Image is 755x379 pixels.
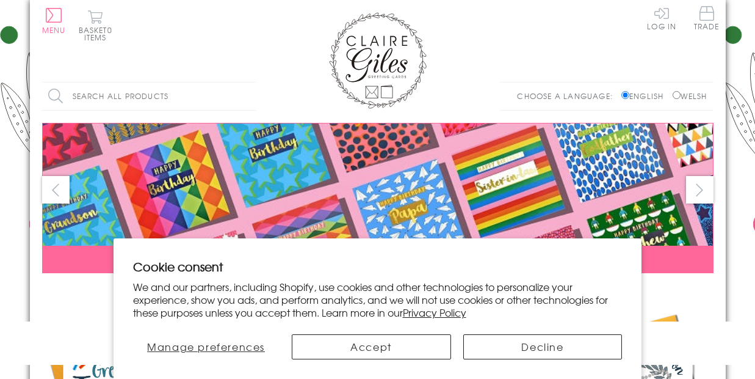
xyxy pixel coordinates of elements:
[647,6,676,30] a: Log In
[517,90,619,101] p: Choose a language:
[244,83,256,110] input: Search
[329,12,427,109] img: Claire Giles Greetings Cards
[42,24,66,35] span: Menu
[79,10,112,41] button: Basket0 items
[42,176,70,204] button: prev
[133,281,623,318] p: We and our partners, including Shopify, use cookies and other technologies to personalize your ex...
[403,305,466,320] a: Privacy Policy
[84,24,112,43] span: 0 items
[463,334,623,359] button: Decline
[621,91,629,99] input: English
[147,339,265,354] span: Manage preferences
[42,83,256,110] input: Search all products
[292,334,451,359] button: Accept
[694,6,720,32] a: Trade
[694,6,720,30] span: Trade
[673,91,681,99] input: Welsh
[42,282,713,301] div: Carousel Pagination
[133,258,623,275] h2: Cookie consent
[621,90,670,101] label: English
[686,176,713,204] button: next
[133,334,280,359] button: Manage preferences
[673,90,707,101] label: Welsh
[42,8,66,34] button: Menu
